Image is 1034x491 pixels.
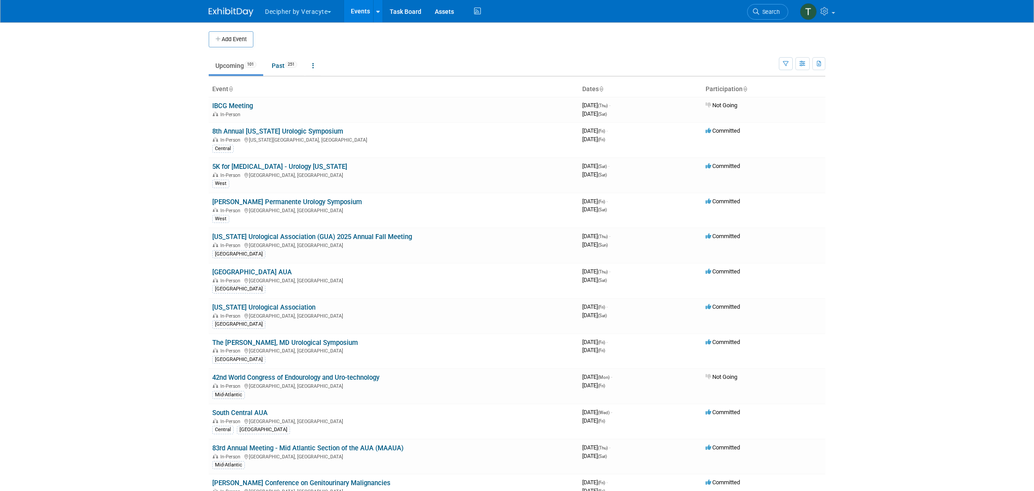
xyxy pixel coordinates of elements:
[212,373,379,382] a: 42nd World Congress of Endourology and Uro-technology
[212,285,265,293] div: [GEOGRAPHIC_DATA]
[213,172,218,177] img: In-Person Event
[213,137,218,142] img: In-Person Event
[609,444,610,451] span: -
[598,172,607,177] span: (Sat)
[220,454,243,460] span: In-Person
[582,110,607,117] span: [DATE]
[609,102,610,109] span: -
[213,208,218,212] img: In-Person Event
[212,180,229,188] div: West
[598,410,609,415] span: (Wed)
[608,163,609,169] span: -
[706,102,737,109] span: Not Going
[599,85,603,92] a: Sort by Start Date
[220,112,243,118] span: In-Person
[598,112,607,117] span: (Sat)
[212,461,245,469] div: Mid-Atlantic
[598,269,608,274] span: (Thu)
[598,445,608,450] span: (Thu)
[285,61,297,68] span: 251
[706,268,740,275] span: Committed
[582,198,608,205] span: [DATE]
[209,31,253,47] button: Add Event
[582,453,607,459] span: [DATE]
[212,479,391,487] a: [PERSON_NAME] Conference on Genitourinary Malignancies
[220,137,243,143] span: In-Person
[598,454,607,459] span: (Sat)
[582,479,608,486] span: [DATE]
[598,129,605,134] span: (Fri)
[582,347,605,353] span: [DATE]
[213,454,218,458] img: In-Person Event
[220,383,243,389] span: In-Person
[212,444,404,452] a: 83rd Annual Meeting - Mid Atlantic Section of the AUA (MAAUA)
[220,172,243,178] span: In-Person
[212,241,575,248] div: [GEOGRAPHIC_DATA], [GEOGRAPHIC_DATA]
[702,82,825,97] th: Participation
[800,3,817,20] img: Tony Alvarado
[212,453,575,460] div: [GEOGRAPHIC_DATA], [GEOGRAPHIC_DATA]
[212,356,265,364] div: [GEOGRAPHIC_DATA]
[759,8,780,15] span: Search
[582,277,607,283] span: [DATE]
[220,419,243,424] span: In-Person
[582,417,605,424] span: [DATE]
[220,208,243,214] span: In-Person
[582,102,610,109] span: [DATE]
[706,444,740,451] span: Committed
[213,419,218,423] img: In-Person Event
[212,206,575,214] div: [GEOGRAPHIC_DATA], [GEOGRAPHIC_DATA]
[706,163,740,169] span: Committed
[212,102,253,110] a: IBCG Meeting
[582,233,610,239] span: [DATE]
[212,145,234,153] div: Central
[598,164,607,169] span: (Sat)
[598,137,605,142] span: (Fri)
[747,4,788,20] a: Search
[582,268,610,275] span: [DATE]
[212,312,575,319] div: [GEOGRAPHIC_DATA], [GEOGRAPHIC_DATA]
[598,419,605,424] span: (Fri)
[220,243,243,248] span: In-Person
[582,373,612,380] span: [DATE]
[706,198,740,205] span: Committed
[582,163,609,169] span: [DATE]
[582,136,605,143] span: [DATE]
[212,127,343,135] a: 8th Annual [US_STATE] Urologic Symposium
[220,278,243,284] span: In-Person
[213,278,218,282] img: In-Person Event
[212,215,229,223] div: West
[265,57,304,74] a: Past251
[706,233,740,239] span: Committed
[209,8,253,17] img: ExhibitDay
[609,268,610,275] span: -
[598,383,605,388] span: (Fri)
[212,250,265,258] div: [GEOGRAPHIC_DATA]
[606,198,608,205] span: -
[706,373,737,380] span: Not Going
[609,233,610,239] span: -
[212,417,575,424] div: [GEOGRAPHIC_DATA], [GEOGRAPHIC_DATA]
[606,339,608,345] span: -
[209,82,579,97] th: Event
[582,241,608,248] span: [DATE]
[582,206,607,213] span: [DATE]
[582,444,610,451] span: [DATE]
[212,136,575,143] div: [US_STATE][GEOGRAPHIC_DATA], [GEOGRAPHIC_DATA]
[582,339,608,345] span: [DATE]
[213,112,218,116] img: In-Person Event
[212,320,265,328] div: [GEOGRAPHIC_DATA]
[598,480,605,485] span: (Fri)
[209,57,263,74] a: Upcoming101
[212,277,575,284] div: [GEOGRAPHIC_DATA], [GEOGRAPHIC_DATA]
[212,198,362,206] a: [PERSON_NAME] Permanente Urology Symposium
[598,103,608,108] span: (Thu)
[582,382,605,389] span: [DATE]
[213,243,218,247] img: In-Person Event
[598,305,605,310] span: (Fri)
[212,339,358,347] a: The [PERSON_NAME], MD Urological Symposium
[582,303,608,310] span: [DATE]
[706,339,740,345] span: Committed
[706,479,740,486] span: Committed
[606,479,608,486] span: -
